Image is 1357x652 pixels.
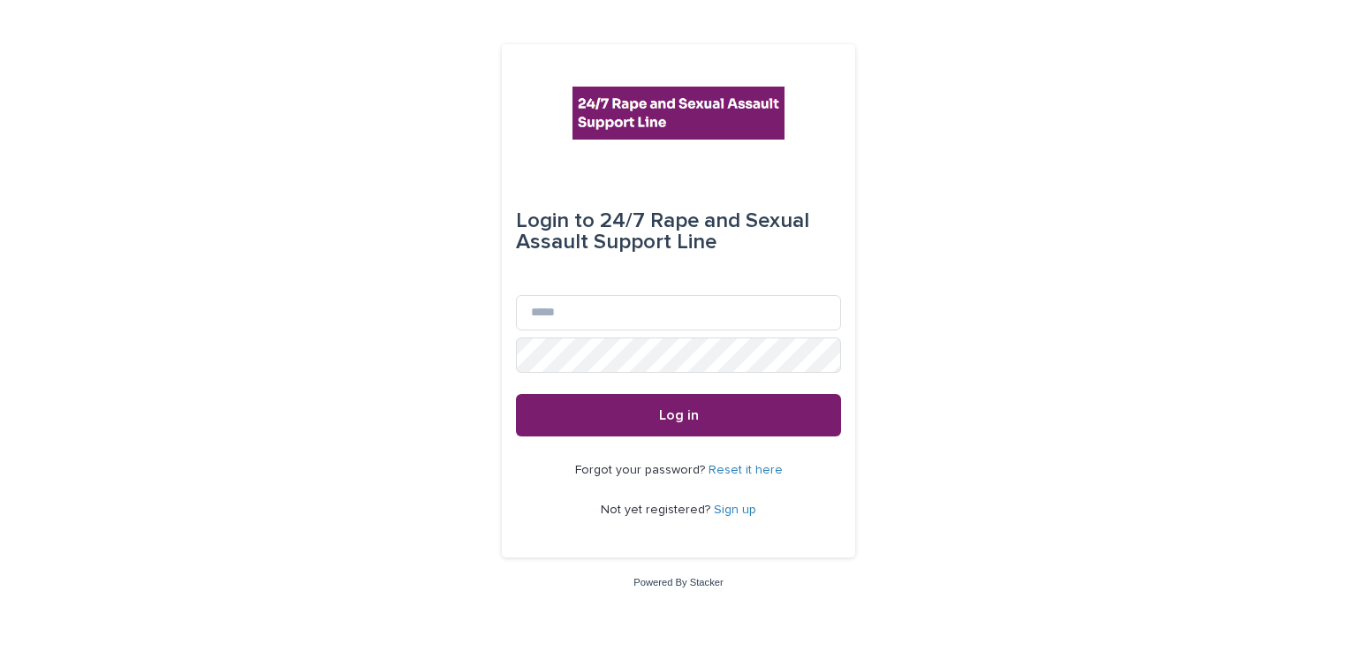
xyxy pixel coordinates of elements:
[633,577,723,588] a: Powered By Stacker
[516,196,841,267] div: 24/7 Rape and Sexual Assault Support Line
[709,464,783,476] a: Reset it here
[575,464,709,476] span: Forgot your password?
[659,408,699,422] span: Log in
[714,504,756,516] a: Sign up
[601,504,714,516] span: Not yet registered?
[516,210,595,231] span: Login to
[572,87,785,140] img: rhQMoQhaT3yELyF149Cw
[516,394,841,436] button: Log in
